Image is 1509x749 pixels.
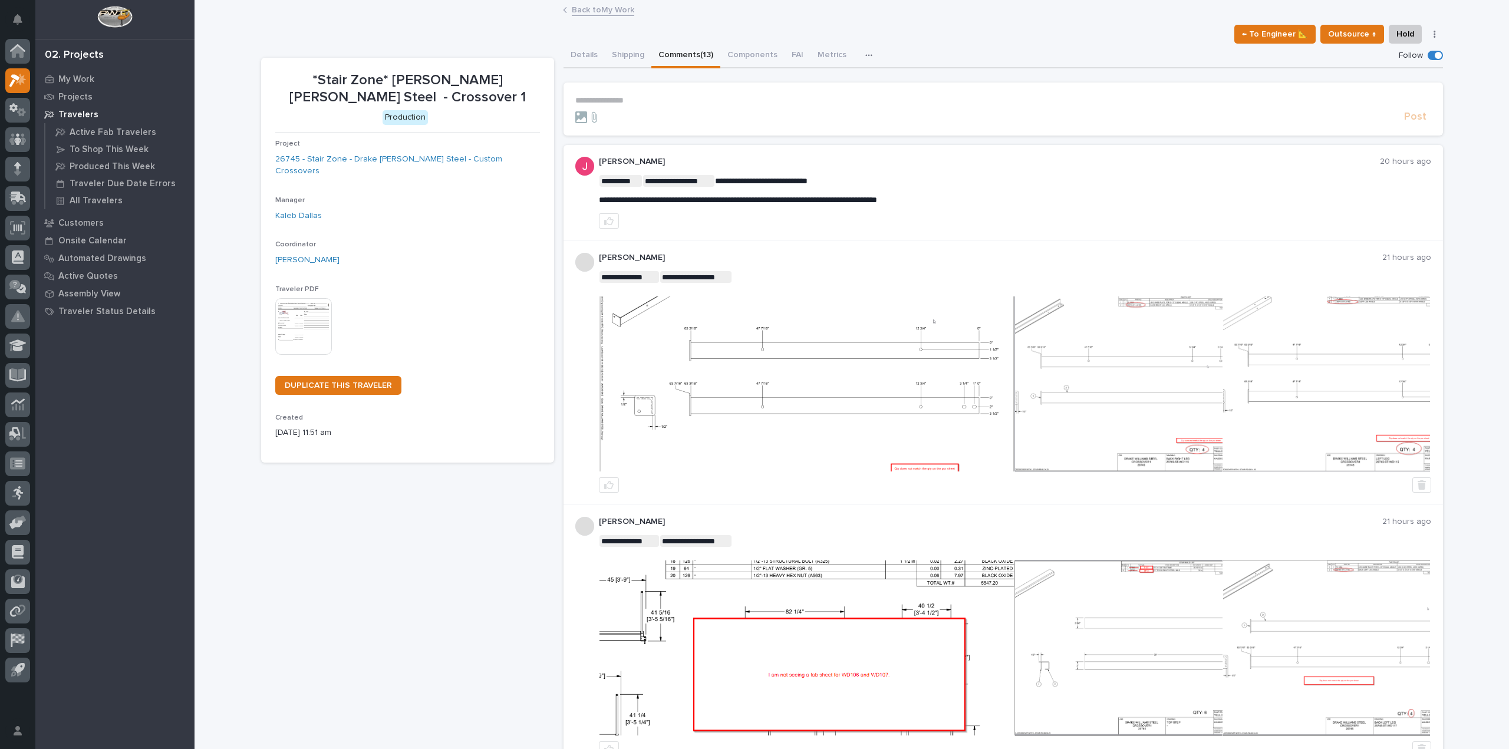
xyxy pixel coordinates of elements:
button: Outsource ↑ [1320,25,1384,44]
span: DUPLICATE THIS TRAVELER [285,381,392,390]
p: 20 hours ago [1380,157,1431,167]
span: Coordinator [275,241,316,248]
span: Traveler PDF [275,286,319,293]
span: Post [1404,110,1426,124]
button: FAI [785,44,810,68]
p: Follow [1399,51,1423,61]
a: Travelers [35,105,195,123]
a: Projects [35,88,195,105]
p: Projects [58,92,93,103]
button: Notifications [5,7,30,32]
a: My Work [35,70,195,88]
div: Notifications [15,14,30,33]
button: Delete post [1412,477,1431,493]
p: Produced This Week [70,161,155,172]
a: 26745 - Stair Zone - Drake [PERSON_NAME] Steel - Custom Crossovers [275,153,540,178]
button: Shipping [605,44,651,68]
p: [PERSON_NAME] [599,157,1380,167]
span: Outsource ↑ [1328,27,1376,41]
button: Hold [1389,25,1422,44]
p: Traveler Due Date Errors [70,179,176,189]
p: *Stair Zone* [PERSON_NAME] [PERSON_NAME] Steel - Crossover 1 [275,72,540,106]
p: 21 hours ago [1382,253,1431,263]
p: My Work [58,74,94,85]
button: Comments (13) [651,44,720,68]
a: Kaleb Dallas [275,210,322,222]
p: Customers [58,218,104,229]
p: Automated Drawings [58,253,146,264]
a: To Shop This Week [45,141,195,157]
img: ACg8ocI-SXp0KwvcdjE4ZoRMyLsZRSgZqnEZt9q_hAaElEsh-D-asw=s96-c [575,157,594,176]
button: Components [720,44,785,68]
span: ← To Engineer 📐 [1242,27,1308,41]
a: Onsite Calendar [35,232,195,249]
p: Onsite Calendar [58,236,127,246]
button: like this post [599,477,619,493]
p: 21 hours ago [1382,517,1431,527]
a: DUPLICATE THIS TRAVELER [275,376,401,395]
a: Active Quotes [35,267,195,285]
button: Metrics [810,44,854,68]
span: Created [275,414,303,421]
p: [DATE] 11:51 am [275,427,540,439]
p: Traveler Status Details [58,306,156,317]
a: Automated Drawings [35,249,195,267]
a: Traveler Status Details [35,302,195,320]
button: Details [564,44,605,68]
a: Active Fab Travelers [45,124,195,140]
a: Assembly View [35,285,195,302]
p: To Shop This Week [70,144,149,155]
p: [PERSON_NAME] [599,517,1382,527]
a: [PERSON_NAME] [275,254,340,266]
span: Manager [275,197,305,204]
img: Workspace Logo [97,6,132,28]
button: Post [1399,110,1431,124]
p: All Travelers [70,196,123,206]
a: Traveler Due Date Errors [45,175,195,192]
button: ← To Engineer 📐 [1234,25,1316,44]
p: [PERSON_NAME] [599,253,1382,263]
span: Hold [1396,27,1414,41]
p: Travelers [58,110,98,120]
p: Assembly View [58,289,120,299]
div: 02. Projects [45,49,104,62]
a: Produced This Week [45,158,195,174]
button: like this post [599,213,619,229]
a: Back toMy Work [572,2,634,16]
p: Active Quotes [58,271,118,282]
span: Project [275,140,300,147]
p: Active Fab Travelers [70,127,156,138]
div: Production [383,110,428,125]
a: Customers [35,214,195,232]
a: All Travelers [45,192,195,209]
